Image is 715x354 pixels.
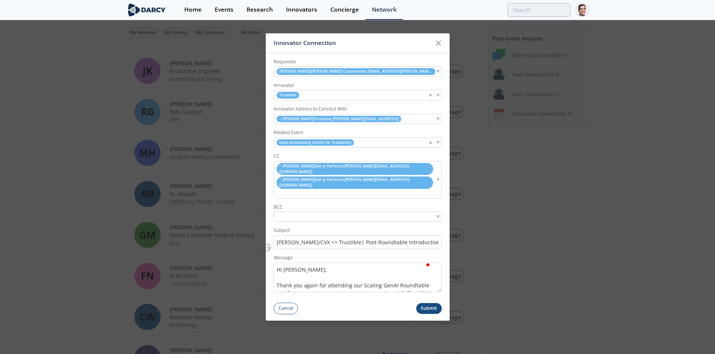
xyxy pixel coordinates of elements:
div: Trustible × [274,90,442,100]
div: Home [184,7,202,13]
label: Related Event [274,129,442,136]
span: Trustible [277,92,299,99]
span: × [429,139,432,147]
span: remove element [279,163,281,169]
div: Operationalizing GenAI for Scalability × [274,137,442,148]
span: × [429,91,432,99]
button: Submit [416,303,442,314]
textarea: To enrich screen reader interactions, please activate Accessibility in Grammarly extension settings [274,263,442,292]
div: Events [215,7,233,13]
iframe: chat widget [683,324,707,347]
div: remove element [PERSON_NAME](Trustible,[PERSON_NAME][EMAIL_ADDRESS]) [274,114,442,124]
div: Research [247,7,273,13]
label: Innovator Admins to Connect With [274,106,442,112]
div: Concierge [330,7,359,13]
label: Innovator [274,82,442,89]
label: Subject [274,227,442,234]
label: Message [274,254,442,261]
span: gerald@trustible.ai [283,116,399,121]
div: Innovator Connection [274,36,432,50]
div: [PERSON_NAME]([PERSON_NAME] Corporation,[EMAIL_ADDRESS][PERSON_NAME][DOMAIN_NAME]) [274,66,442,76]
div: Network [372,7,397,13]
span: remove element [279,116,281,121]
img: logo-wide.svg [126,3,167,16]
span: almueller@hess.com [279,69,433,74]
img: Profile [576,3,589,16]
span: remove element [279,177,281,182]
label: BCC [274,204,442,211]
span: michael@darcypartners.com [279,163,409,174]
label: CC [274,153,442,160]
div: remove element [PERSON_NAME](Darcy Partners,[PERSON_NAME][EMAIL_ADDRESS][DOMAIN_NAME]) remove ele... [274,161,442,199]
button: Cancel [274,303,298,314]
div: Innovators [286,7,317,13]
span: Operationalizing GenAI for Scalability [277,139,354,146]
input: Advanced Search [507,3,570,17]
label: Requestor [274,58,442,65]
span: marelyn@darcypartners.com [279,177,409,188]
